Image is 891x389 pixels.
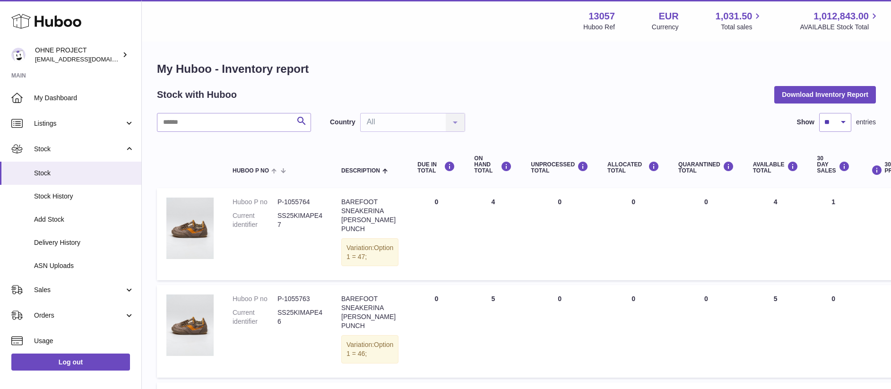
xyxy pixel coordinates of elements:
span: 1,031.50 [716,10,753,23]
td: 5 [744,285,808,377]
div: QUARANTINED Total [678,161,734,174]
dd: P-1055764 [277,198,322,207]
dd: P-1055763 [277,294,322,303]
div: UNPROCESSED Total [531,161,588,174]
span: 0 [704,198,708,206]
a: 1,031.50 Total sales [716,10,763,32]
td: 0 [598,188,669,280]
td: 0 [521,188,598,280]
dd: SS25KIMAPE46 [277,308,322,326]
td: 0 [408,285,465,377]
h1: My Huboo - Inventory report [157,61,876,77]
td: 0 [598,285,669,377]
dt: Huboo P no [233,198,277,207]
td: 4 [465,188,521,280]
span: AVAILABLE Stock Total [800,23,880,32]
div: Huboo Ref [583,23,615,32]
div: AVAILABLE Total [753,161,798,174]
label: Country [330,118,355,127]
span: Stock History [34,192,134,201]
td: 0 [808,285,859,377]
span: 0 [704,295,708,303]
span: Listings [34,119,124,128]
span: My Dashboard [34,94,134,103]
span: Delivery History [34,238,134,247]
div: BAREFOOT SNEAKERINA [PERSON_NAME] PUNCH [341,294,398,330]
div: Variation: [341,238,398,267]
h2: Stock with Huboo [157,88,237,101]
img: product image [166,294,214,356]
span: 1,012,843.00 [813,10,869,23]
div: BAREFOOT SNEAKERINA [PERSON_NAME] PUNCH [341,198,398,233]
span: Sales [34,285,124,294]
td: 5 [465,285,521,377]
div: ALLOCATED Total [607,161,659,174]
span: Total sales [721,23,763,32]
span: Orders [34,311,124,320]
a: 1,012,843.00 AVAILABLE Stock Total [800,10,880,32]
dt: Current identifier [233,211,277,229]
span: Option 1 = 46; [346,341,393,357]
button: Download Inventory Report [774,86,876,103]
label: Show [797,118,814,127]
span: Usage [34,337,134,346]
span: entries [856,118,876,127]
span: Stock [34,169,134,178]
td: 0 [408,188,465,280]
span: Description [341,168,380,174]
a: Log out [11,354,130,371]
span: Stock [34,145,124,154]
span: [EMAIL_ADDRESS][DOMAIN_NAME] [35,55,139,63]
td: 1 [808,188,859,280]
div: ON HAND Total [474,156,512,174]
strong: EUR [658,10,678,23]
dt: Huboo P no [233,294,277,303]
td: 0 [521,285,598,377]
span: ASN Uploads [34,261,134,270]
img: product image [166,198,214,259]
div: DUE IN TOTAL [417,161,455,174]
span: Add Stock [34,215,134,224]
div: 30 DAY SALES [817,156,850,174]
span: Huboo P no [233,168,269,174]
div: Currency [652,23,679,32]
td: 4 [744,188,808,280]
dt: Current identifier [233,308,277,326]
img: internalAdmin-13057@internal.huboo.com [11,48,26,62]
dd: SS25KIMAPE47 [277,211,322,229]
span: Option 1 = 47; [346,244,393,260]
div: Variation: [341,335,398,363]
strong: 13057 [588,10,615,23]
div: OHNE PROJECT [35,46,120,64]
